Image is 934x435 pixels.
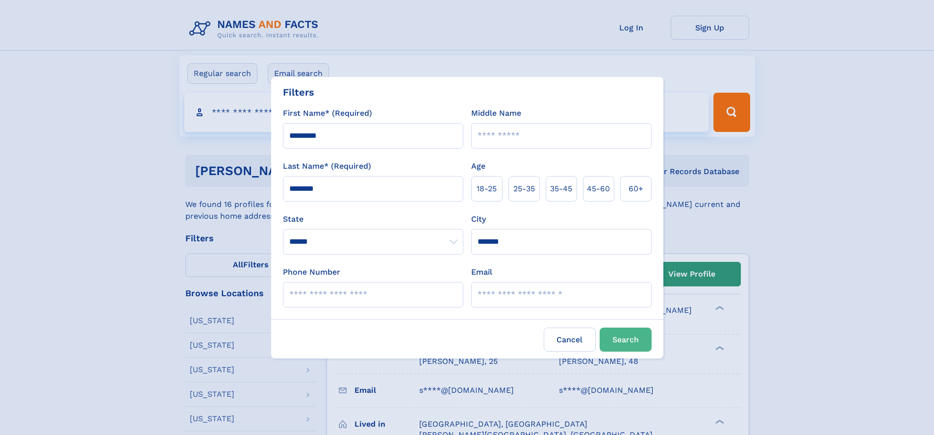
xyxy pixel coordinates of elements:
label: Email [471,266,492,278]
label: First Name* (Required) [283,107,372,119]
label: Last Name* (Required) [283,160,371,172]
span: 60+ [629,183,643,195]
span: 25‑35 [513,183,535,195]
label: Phone Number [283,266,340,278]
label: Age [471,160,485,172]
label: Cancel [544,328,596,352]
label: City [471,213,486,225]
span: 18‑25 [477,183,497,195]
div: Filters [283,85,314,100]
label: State [283,213,463,225]
span: 45‑60 [587,183,610,195]
span: 35‑45 [550,183,572,195]
label: Middle Name [471,107,521,119]
button: Search [600,328,652,352]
